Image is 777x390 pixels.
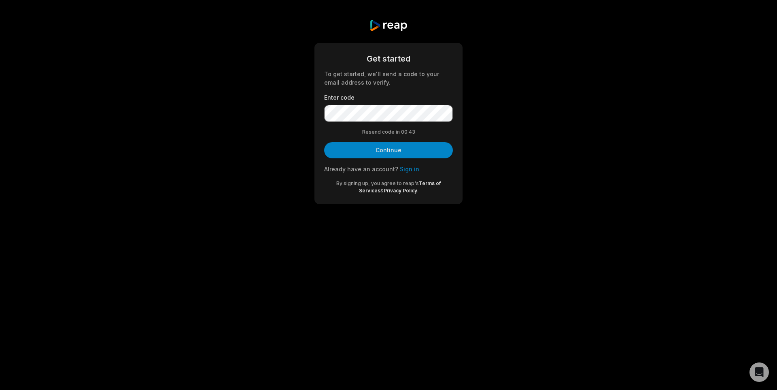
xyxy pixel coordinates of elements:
[749,362,769,382] div: Open Intercom Messenger
[409,128,415,136] span: 43
[336,180,419,186] span: By signing up, you agree to reap's
[324,166,398,173] span: Already have an account?
[417,188,418,194] span: .
[324,93,453,102] label: Enter code
[324,142,453,158] button: Continue
[380,188,384,194] span: &
[384,188,417,194] a: Privacy Policy
[324,128,453,136] div: Resend code in 00:
[369,19,408,32] img: reap
[359,180,441,194] a: Terms of Services
[324,53,453,65] div: Get started
[324,70,453,87] div: To get started, we'll send a code to your email address to verify.
[400,166,419,173] a: Sign in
